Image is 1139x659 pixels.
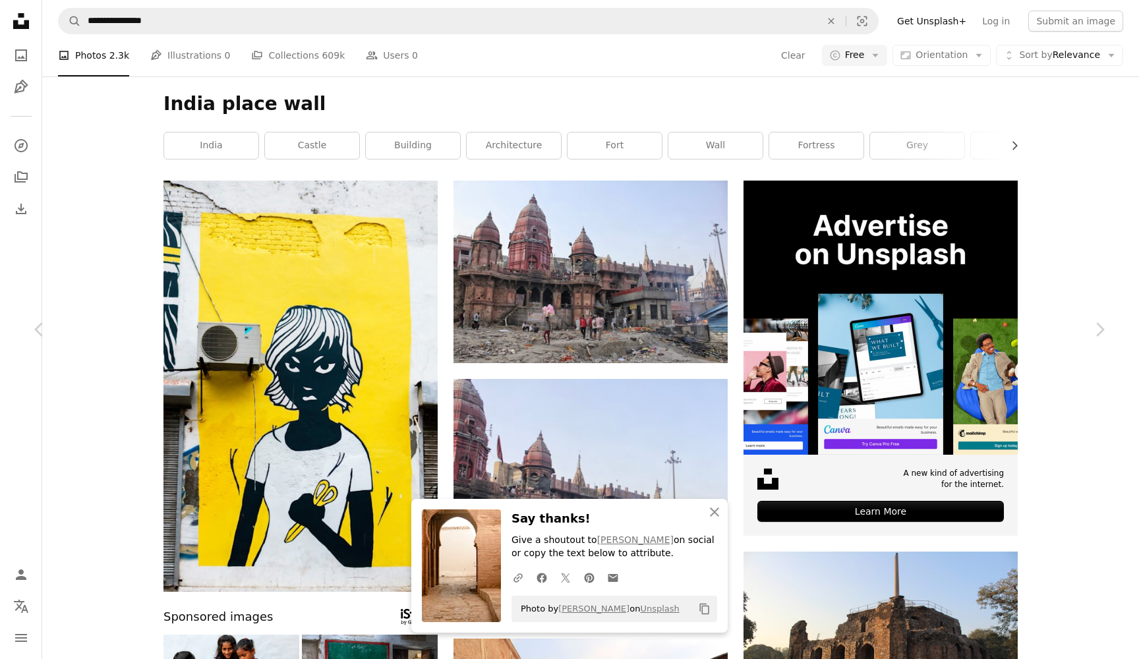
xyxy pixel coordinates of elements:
[511,509,717,529] h3: Say thanks!
[322,48,345,63] span: 609k
[971,132,1065,159] a: person
[453,181,728,363] img: A group of people walking in front of a building
[744,181,1018,536] a: A new kind of advertisingfor the internet.Learn More
[412,48,418,63] span: 0
[163,608,273,627] span: Sponsored images
[8,164,34,190] a: Collections
[568,132,662,159] a: fort
[693,598,716,620] button: Copy to clipboard
[822,45,888,66] button: Free
[668,132,763,159] a: wall
[453,266,728,277] a: A group of people walking in front of a building
[1028,11,1123,32] button: Submit an image
[916,49,968,60] span: Orientation
[163,92,1018,116] h1: India place wall
[780,45,806,66] button: Clear
[163,181,438,592] img: man in black and white crew neck t-shirt and black pants graffiti
[870,132,964,159] a: grey
[511,534,717,560] p: Give a shoutout to on social or copy the text below to attribute.
[514,598,680,619] span: Photo by on
[577,564,601,590] a: Share on Pinterest
[251,34,345,76] a: Collections 609k
[554,564,577,590] a: Share on Twitter
[597,534,674,545] a: [PERSON_NAME]
[846,9,878,34] button: Visual search
[453,379,728,623] img: A group of people standing in front of a building
[8,42,34,69] a: Photos
[640,604,679,614] a: Unsplash
[996,45,1123,66] button: Sort byRelevance
[892,45,991,66] button: Orientation
[58,8,879,34] form: Find visuals sitewide
[974,11,1018,32] a: Log in
[225,48,231,63] span: 0
[8,625,34,651] button: Menu
[265,132,359,159] a: castle
[1003,132,1018,159] button: scroll list to the right
[769,132,863,159] a: fortress
[757,469,778,490] img: file-1631678316303-ed18b8b5cb9cimage
[744,637,1018,648] a: an old brick building with a fence around it
[903,468,1004,490] span: A new kind of advertising for the internet.
[8,196,34,222] a: Download History
[8,74,34,100] a: Illustrations
[601,564,625,590] a: Share over email
[150,34,230,76] a: Illustrations 0
[453,495,728,507] a: A group of people standing in front of a building
[1019,49,1052,60] span: Sort by
[8,132,34,159] a: Explore
[366,34,418,76] a: Users 0
[845,49,865,62] span: Free
[366,132,460,159] a: building
[757,501,1004,522] div: Learn More
[8,561,34,588] a: Log in / Sign up
[164,132,258,159] a: india
[1019,49,1100,62] span: Relevance
[163,380,438,391] a: man in black and white crew neck t-shirt and black pants graffiti
[558,604,629,614] a: [PERSON_NAME]
[1060,266,1139,393] a: Next
[8,593,34,619] button: Language
[817,9,846,34] button: Clear
[530,564,554,590] a: Share on Facebook
[889,11,974,32] a: Get Unsplash+
[59,9,81,34] button: Search Unsplash
[467,132,561,159] a: architecture
[744,181,1018,455] img: file-1635990755334-4bfd90f37242image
